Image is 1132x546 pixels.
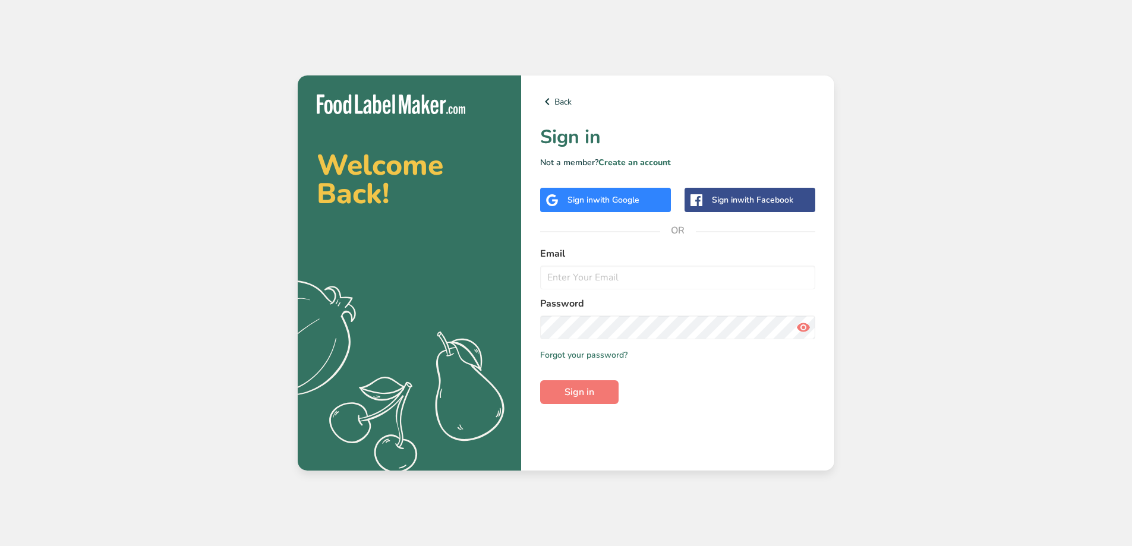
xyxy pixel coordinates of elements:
label: Password [540,296,815,311]
span: with Facebook [737,194,793,206]
a: Back [540,94,815,109]
span: Sign in [565,385,594,399]
a: Forgot your password? [540,349,628,361]
span: with Google [593,194,639,206]
div: Sign in [712,194,793,206]
h1: Sign in [540,123,815,152]
p: Not a member? [540,156,815,169]
span: OR [660,213,696,248]
label: Email [540,247,815,261]
input: Enter Your Email [540,266,815,289]
div: Sign in [567,194,639,206]
img: Food Label Maker [317,94,465,114]
a: Create an account [598,157,671,168]
button: Sign in [540,380,619,404]
h2: Welcome Back! [317,151,502,208]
